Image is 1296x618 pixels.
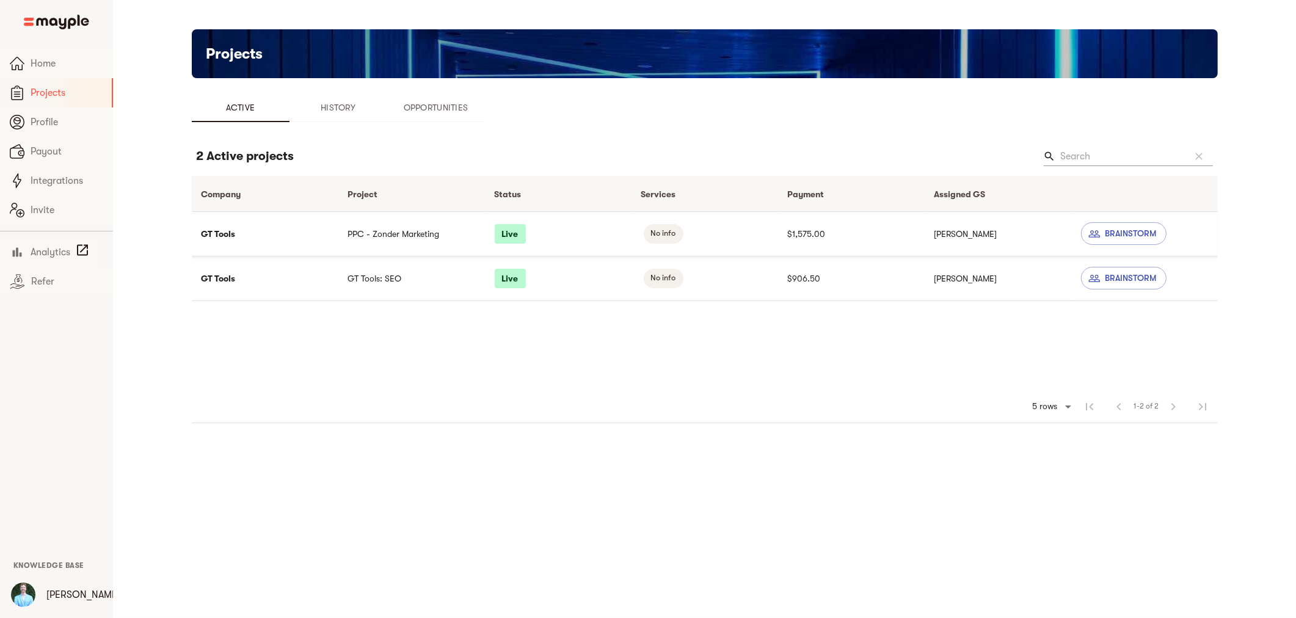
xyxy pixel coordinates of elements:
[31,245,70,260] span: Analytics
[395,100,478,115] span: Opportunities
[1134,401,1159,413] span: 1-2 of 2
[192,211,338,256] td: GT Tools
[31,173,103,188] span: Integrations
[13,560,84,570] a: Knowledge Base
[644,272,683,284] span: No info
[778,211,925,256] td: $1,575.00
[24,15,89,29] img: Main logo
[495,269,526,288] p: Live
[206,44,263,64] h5: Projects
[495,224,526,244] p: Live
[495,187,537,202] span: Status
[1030,401,1061,412] div: 5 rows
[338,211,485,256] td: PPC - Zonder Marketing
[1189,392,1218,421] span: Last Page
[934,187,986,202] div: Assigned GS
[1081,222,1167,245] button: Brainstorm
[348,187,394,202] span: Project
[1091,226,1157,241] span: Brainstorm
[31,115,103,129] span: Profile
[644,228,683,239] span: No info
[1235,559,1296,618] iframe: Chat Widget
[641,187,692,202] span: Services
[1025,398,1076,416] div: 5 rows
[202,187,241,202] div: Company
[31,85,102,100] span: Projects
[4,575,43,614] button: User Menu
[934,187,1002,202] span: Assigned GS
[46,587,120,602] p: [PERSON_NAME]
[778,256,925,300] td: $906.50
[925,211,1071,256] td: [PERSON_NAME]
[197,147,294,166] h6: 2 Active projects
[199,100,282,115] span: Active
[202,187,257,202] span: Company
[495,187,522,202] div: Status
[1159,392,1189,421] span: Next Page
[1061,147,1181,166] input: Search
[13,561,84,570] span: Knowledge Base
[641,187,676,202] div: Services
[31,56,103,71] span: Home
[1091,271,1157,286] span: Brainstorm
[31,274,103,289] span: Refer
[297,100,380,115] span: History
[31,203,103,217] span: Invite
[31,144,103,159] span: Payout
[1044,150,1056,162] span: Search
[925,256,1071,300] td: [PERSON_NAME]
[1076,392,1105,421] span: First Page
[348,187,378,202] div: Project
[1105,392,1134,421] span: Previous Page
[1081,267,1167,289] button: Brainstorm
[11,583,35,607] img: OhkX6i7yTiKNR48D63oJ
[788,187,825,202] div: Payment
[788,187,840,202] span: Payment
[338,256,485,300] td: GT Tools: SEO
[192,256,338,300] td: GT Tools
